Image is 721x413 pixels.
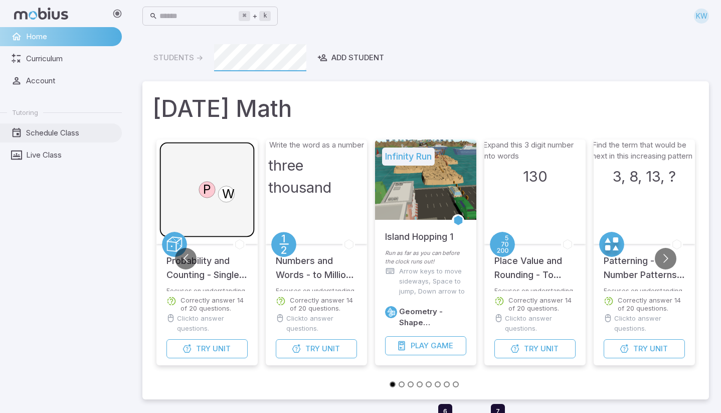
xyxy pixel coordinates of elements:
[411,340,429,351] span: Play
[175,248,197,269] button: Go to previous slide
[604,244,685,282] h5: Patterning - Number Patterns Intro
[604,339,685,358] button: TryUnit
[614,313,685,333] p: Click to answer questions.
[444,381,450,387] button: Go to slide 7
[650,343,668,354] span: Unit
[166,339,248,358] button: TryUnit
[181,296,248,312] p: Correctly answer 14 of 20 questions.
[385,249,466,266] p: Run as far as you can before the clock runs out!
[408,381,414,387] button: Go to slide 3
[431,340,453,351] span: Game
[524,343,538,354] span: Try
[322,343,340,354] span: Unit
[490,232,515,257] a: Place Value
[494,287,576,291] p: Focuses on understanding place value and how to compose numbers.
[613,166,676,188] h3: 3, 8, 13, ?
[317,52,384,63] div: Add Student
[694,9,709,24] div: KW
[26,150,115,161] span: Live Class
[268,155,365,199] h3: three thousand
[399,266,466,306] p: Arrow keys to move sideways, Space to jump, Down arrow to duck and roll.
[382,148,435,166] h5: Infinity Run
[385,306,397,318] a: Geometry 2D
[286,313,357,333] p: Click to answer questions.
[426,381,432,387] button: Go to slide 5
[385,220,453,244] h5: Island Hopping 1
[222,186,235,201] text: W
[166,287,248,291] p: Focuses on understanding how to think about the chance of a single event happening.
[162,232,187,257] a: Probability
[604,287,685,291] p: Focuses on understanding and extending number patterns.
[399,306,466,328] h6: Geometry - Shape Classification (2D) - Practice
[655,248,676,269] button: Go to next slide
[505,313,576,333] p: Click to answer questions.
[271,232,296,257] a: Fractions/Decimals
[26,31,115,42] span: Home
[540,343,559,354] span: Unit
[494,339,576,358] button: TryUnit
[269,140,364,151] p: Write the word as a number
[599,232,624,257] a: Visual Patterning
[166,244,248,282] h5: Probability and Counting - Single Event - Intro
[26,53,115,64] span: Curriculum
[592,140,696,162] p: Find the term that would be next in this increasing pattern
[453,381,459,387] button: Go to slide 8
[417,381,423,387] button: Go to slide 4
[435,381,441,387] button: Go to slide 6
[26,75,115,86] span: Account
[276,287,357,291] p: Focuses on understanding numbers and words up to millions and down to thousandths.
[239,11,250,21] kbd: ⌘
[508,296,576,312] p: Correctly answer 14 of 20 questions.
[177,313,248,333] p: Click to answer questions.
[523,166,548,188] h3: 130
[203,182,211,197] text: P
[633,343,648,354] span: Try
[276,244,357,282] h5: Numbers and Words - to Millions and Thousandths
[399,381,405,387] button: Go to slide 2
[385,336,466,355] button: PlayGame
[259,11,271,21] kbd: k
[305,343,320,354] span: Try
[196,343,211,354] span: Try
[483,140,587,162] p: Expand this 3 digit number into words
[152,91,699,125] h1: [DATE] Math
[618,296,685,312] p: Correctly answer 14 of 20 questions.
[26,127,115,139] span: Schedule Class
[239,10,271,22] div: +
[213,343,231,354] span: Unit
[276,339,357,358] button: TryUnit
[390,381,396,387] button: Go to slide 1
[494,244,576,282] h5: Place Value and Rounding - To Thousands and Hundredths
[12,108,38,117] span: Tutoring
[290,296,357,312] p: Correctly answer 14 of 20 questions.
